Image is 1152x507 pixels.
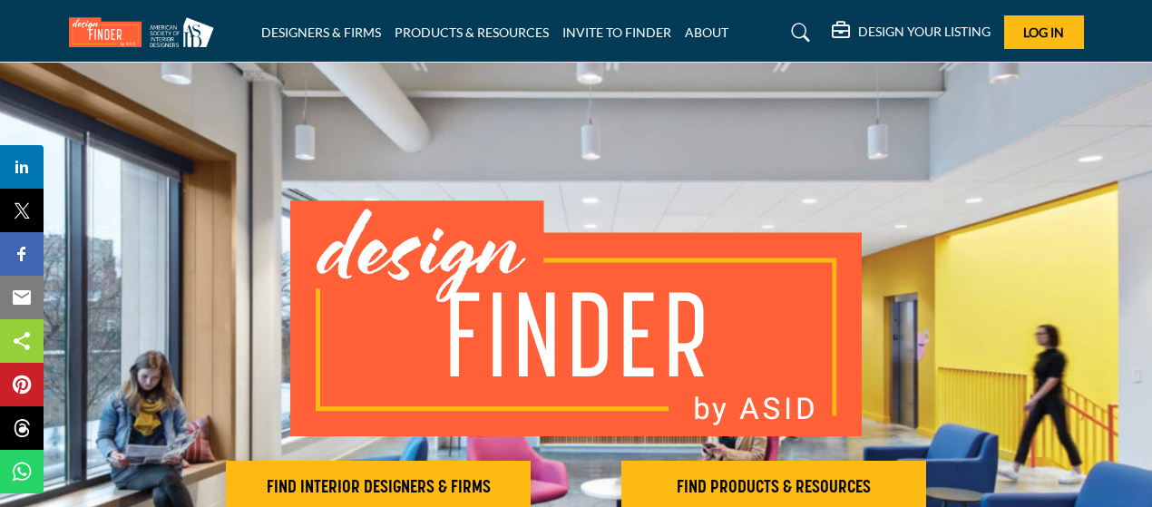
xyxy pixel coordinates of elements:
img: image [290,200,862,436]
span: Log In [1023,24,1064,40]
a: PRODUCTS & RESOURCES [395,24,549,40]
div: DESIGN YOUR LISTING [832,22,991,44]
a: DESIGNERS & FIRMS [261,24,381,40]
img: Site Logo [69,17,223,47]
h5: DESIGN YOUR LISTING [858,24,991,40]
a: ABOUT [685,24,728,40]
h2: FIND INTERIOR DESIGNERS & FIRMS [231,477,525,499]
a: Search [774,18,822,47]
h2: FIND PRODUCTS & RESOURCES [627,477,921,499]
a: INVITE TO FINDER [562,24,671,40]
button: Log In [1004,15,1084,49]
